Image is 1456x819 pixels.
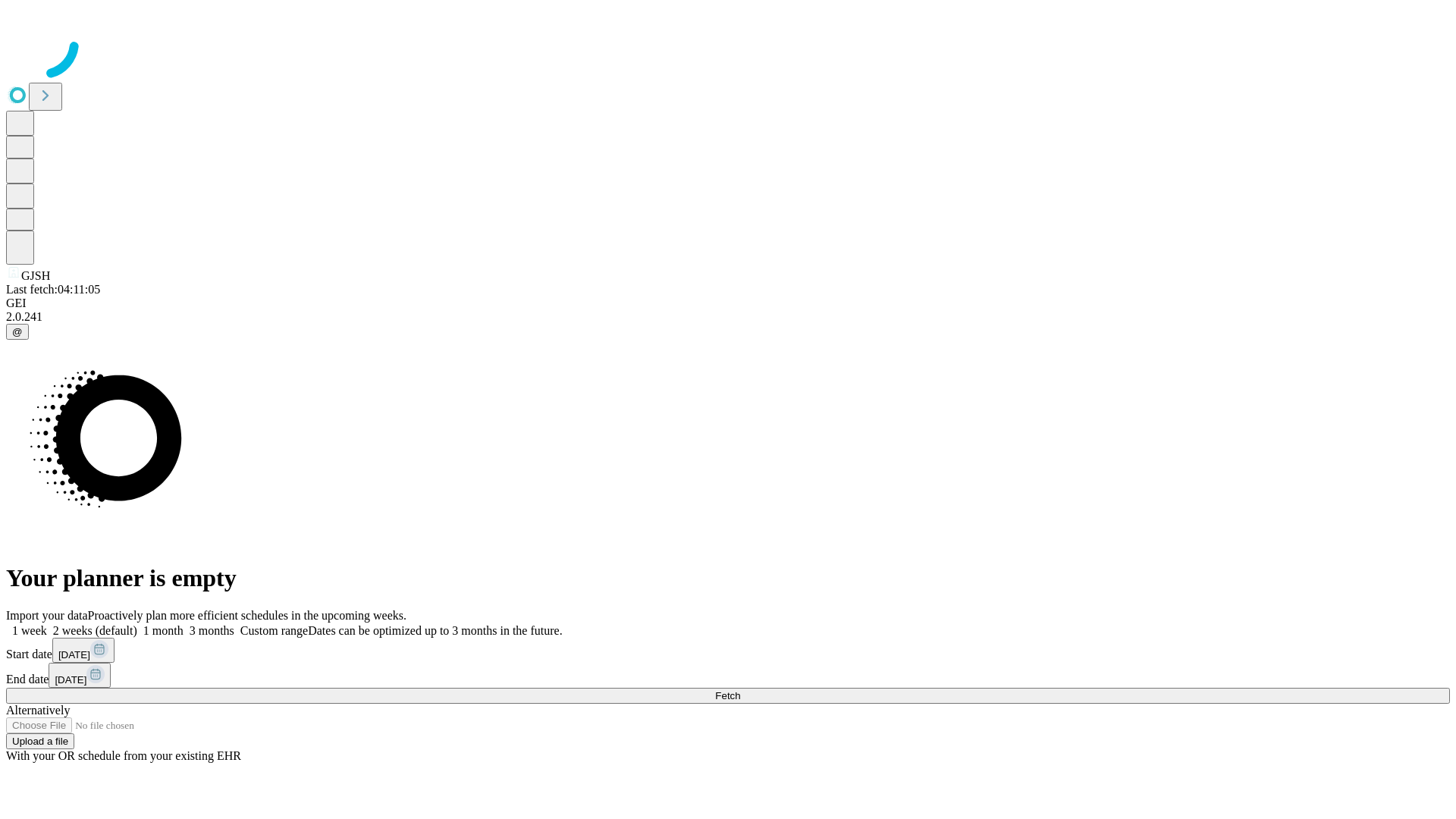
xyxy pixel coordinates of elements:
[12,326,23,337] span: @
[58,649,90,661] span: [DATE]
[6,297,1450,310] div: GEI
[12,624,47,637] span: 1 week
[55,674,86,686] span: [DATE]
[190,624,234,637] span: 3 months
[6,749,241,762] span: With your OR schedule from your existing EHR
[143,624,184,637] span: 1 month
[6,638,1450,663] div: Start date
[308,624,562,637] span: Dates can be optimized up to 3 months in the future.
[6,704,70,717] span: Alternatively
[6,283,100,296] span: Last fetch: 04:11:05
[6,688,1450,704] button: Fetch
[21,269,50,282] span: GJSH
[53,624,137,637] span: 2 weeks (default)
[6,324,29,340] button: @
[6,609,88,622] span: Import your data
[6,733,74,749] button: Upload a file
[6,564,1450,592] h1: Your planner is empty
[6,310,1450,324] div: 2.0.241
[6,663,1450,688] div: End date
[49,663,111,688] button: [DATE]
[88,609,406,622] span: Proactively plan more efficient schedules in the upcoming weeks.
[240,624,308,637] span: Custom range
[52,638,115,663] button: [DATE]
[715,690,740,701] span: Fetch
